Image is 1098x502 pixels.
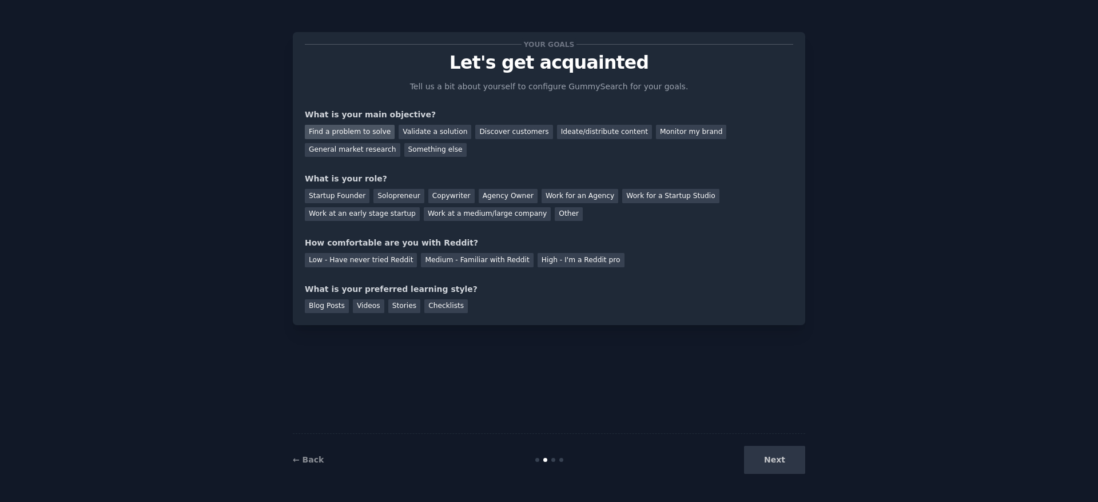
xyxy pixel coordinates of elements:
[421,253,533,267] div: Medium - Familiar with Reddit
[557,125,652,139] div: Ideate/distribute content
[305,299,349,314] div: Blog Posts
[373,189,424,203] div: Solopreneur
[399,125,471,139] div: Validate a solution
[305,189,369,203] div: Startup Founder
[622,189,719,203] div: Work for a Startup Studio
[404,143,467,157] div: Something else
[305,283,793,295] div: What is your preferred learning style?
[538,253,624,267] div: High - I'm a Reddit pro
[305,109,793,121] div: What is your main objective?
[305,125,395,139] div: Find a problem to solve
[428,189,475,203] div: Copywriter
[388,299,420,314] div: Stories
[305,173,793,185] div: What is your role?
[479,189,538,203] div: Agency Owner
[522,38,576,50] span: Your goals
[405,81,693,93] p: Tell us a bit about yourself to configure GummySearch for your goals.
[305,207,420,222] div: Work at an early stage startup
[555,207,583,222] div: Other
[542,189,618,203] div: Work for an Agency
[353,299,384,314] div: Videos
[424,207,551,222] div: Work at a medium/large company
[305,143,400,157] div: General market research
[305,53,793,73] p: Let's get acquainted
[305,237,793,249] div: How comfortable are you with Reddit?
[475,125,552,139] div: Discover customers
[305,253,417,267] div: Low - Have never tried Reddit
[424,299,468,314] div: Checklists
[656,125,726,139] div: Monitor my brand
[293,455,324,464] a: ← Back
